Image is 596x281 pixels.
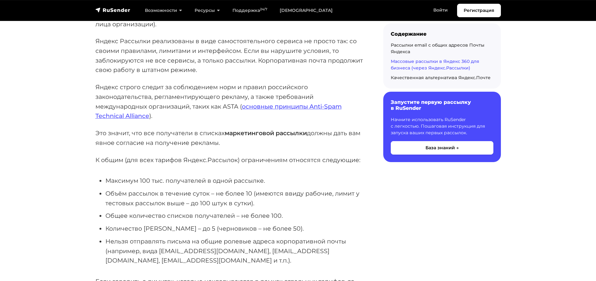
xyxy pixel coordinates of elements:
[226,4,273,17] a: Поддержка24/7
[95,36,363,75] p: Яндекс Рассылки реализованы в виде самостоятельного сервиса не просто так: со своими правилами, л...
[391,31,493,37] div: Содержание
[273,4,339,17] a: [DEMOGRAPHIC_DATA]
[391,59,479,71] a: Массовые рассылки в Яндекс 360 для бизнеса (через Яндекс.Рассылки)
[105,237,363,265] li: Нельзя отправлять письма на общие ролевые адреса корпоративной почты (например, вида [EMAIL_ADDRE...
[95,155,363,165] p: К общим (для всех тарифов Яндекс.Рассылок) ограничениям относятся следующие:
[457,4,501,17] a: Регистрация
[391,116,493,136] p: Начните использовать RuSender с легкостью. Пошаговая инструкция для запуска ваших первых рассылок.
[95,82,363,121] p: Яндекс строго следит за соблюдением норм и правил российского законодательства, регламентирующего...
[139,4,188,17] a: Возможности
[391,99,493,111] h6: Запустите первую рассылку в RuSender
[391,141,493,155] button: База знаний →
[95,7,130,13] img: RuSender
[391,75,491,80] a: Качественная альтернатива Яндекс.Почте
[105,189,363,208] li: Объём рассылок в течение суток – не более 10 (имеются ввиду рабочие, лимит у тестовых рассылок вы...
[105,176,363,186] li: Максимум 100 тыс. получателей в одной рассылке.
[105,224,363,233] li: Количество [PERSON_NAME] – до 5 (черновиков – не более 50).
[391,42,484,54] a: Рассылки email с общих адресов Почты Яндекса
[260,7,267,11] sup: 24/7
[383,92,501,162] a: Запустите первую рассылку в RuSender Начните использовать RuSender с легкостью. Пошаговая инструк...
[225,129,307,137] strong: маркетинговой рассылки
[427,4,454,17] a: Войти
[95,128,363,147] p: Это значит, что все получатели в списках должны дать вам явное согласие на получение рекламы.
[105,211,363,221] li: Общее количество списков получателей – не более 100.
[188,4,226,17] a: Ресурсы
